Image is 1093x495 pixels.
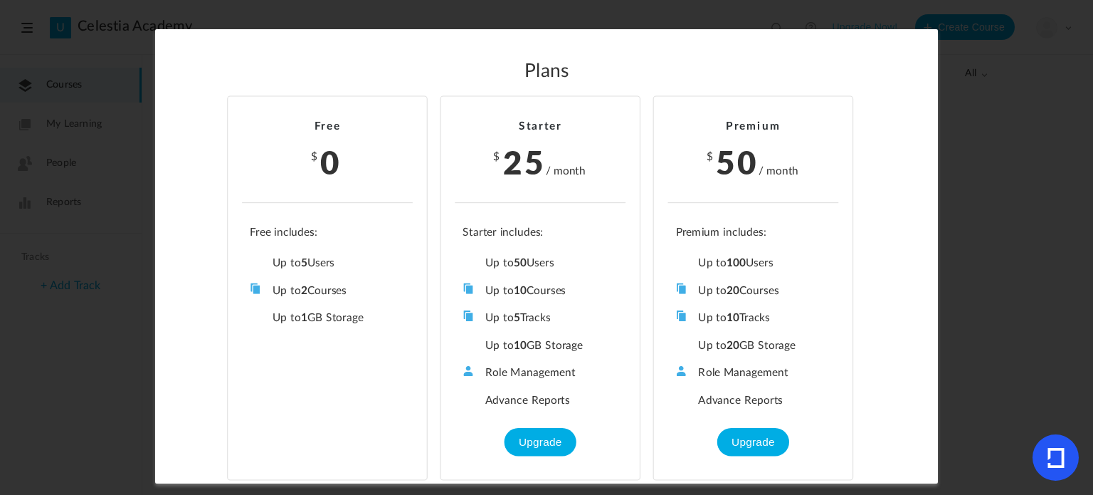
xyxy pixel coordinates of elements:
[301,258,307,269] b: 5
[311,151,319,162] span: $
[301,285,307,296] b: 2
[463,338,618,353] li: Up to GB Storage
[676,310,831,325] li: Up to Tracks
[503,137,546,183] span: 25
[716,137,759,183] span: 50
[676,255,831,270] li: Up to Users
[250,283,405,298] li: Up to Courses
[250,255,405,270] li: Up to Users
[250,310,405,325] li: Up to GB Storage
[717,427,788,456] button: Upgrade
[514,285,527,296] b: 10
[301,313,307,323] b: 1
[668,120,839,133] h2: Premium
[676,338,831,353] li: Up to GB Storage
[676,283,831,298] li: Up to Courses
[186,61,907,83] h2: Plans
[727,258,746,269] b: 100
[455,120,625,133] h2: Starter
[676,392,831,407] li: Advance Reports
[493,151,501,162] span: $
[463,283,618,298] li: Up to Courses
[546,163,586,179] cite: / month
[759,163,798,179] cite: / month
[463,310,618,325] li: Up to Tracks
[463,365,618,380] li: Role Management
[727,285,739,296] b: 20
[463,255,618,270] li: Up to Users
[707,151,714,162] span: $
[242,120,413,133] h2: Free
[514,313,520,323] b: 5
[463,392,618,407] li: Advance Reports
[676,365,831,380] li: Role Management
[727,340,739,350] b: 20
[514,258,527,269] b: 50
[727,313,739,323] b: 10
[320,137,342,183] span: 0
[505,427,576,456] button: Upgrade
[514,340,527,350] b: 10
